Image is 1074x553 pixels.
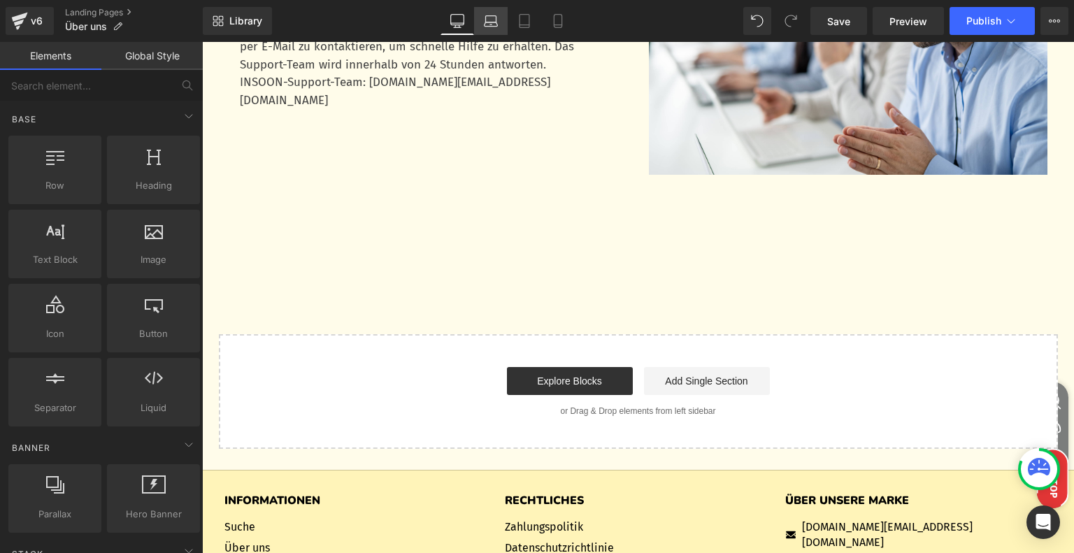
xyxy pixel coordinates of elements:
a: Mobile [541,7,575,35]
span: Liquid [111,401,196,415]
a: Datenschutzrichtlinie [303,498,412,514]
a: Add Single Section [442,325,568,353]
a: Senden Sie uns eine E-Mail an insoonshopify.de@vatostoys.com [583,477,850,509]
a: Zum Seitenanfang scrollen [835,407,866,466]
h3: ÜBER UNSERE MARKE [583,451,850,466]
button: Redo [777,7,805,35]
a: Tablet [508,7,541,35]
span: Hero Banner [111,507,196,522]
a: Suche [22,477,53,493]
a: Zahlungspolitik [303,477,381,493]
span: Button [111,326,196,341]
a: v6 [6,7,54,35]
p: INSOON-Support-Team: [DOMAIN_NAME][EMAIL_ADDRESS][DOMAIN_NAME] [38,31,415,67]
a: Über uns [22,498,68,514]
a: Global Style [101,42,203,70]
span: Über uns [65,21,107,32]
a: New Library [203,7,272,35]
a: Explore Blocks [305,325,431,353]
a: Laptop [474,7,508,35]
span: Banner [10,441,52,454]
button: Undo [743,7,771,35]
div: v6 [28,12,45,30]
span: Publish [966,15,1001,27]
span: Preview [889,14,927,29]
div: Open Intercom Messenger [1026,505,1060,539]
button: Publish [950,7,1035,35]
span: Heading [111,178,196,193]
span: Text Block [13,252,97,267]
a: Desktop [441,7,474,35]
span: Library [229,15,262,27]
span: Row [13,178,97,193]
a: Landing Pages [65,7,203,18]
button: More [1040,7,1068,35]
span: Separator [13,401,97,415]
span: Base [10,113,38,126]
span: Save [827,14,850,29]
span: [DOMAIN_NAME][EMAIL_ADDRESS][DOMAIN_NAME] [600,477,850,509]
h3: RECHTLICHES [303,451,569,466]
p: or Drag & Drop elements from left sidebar [39,364,833,374]
span: Image [111,252,196,267]
span: Parallax [13,507,97,522]
span: Icon [13,326,97,341]
h3: INFORMATIONEN [22,451,289,466]
a: Preview [873,7,944,35]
